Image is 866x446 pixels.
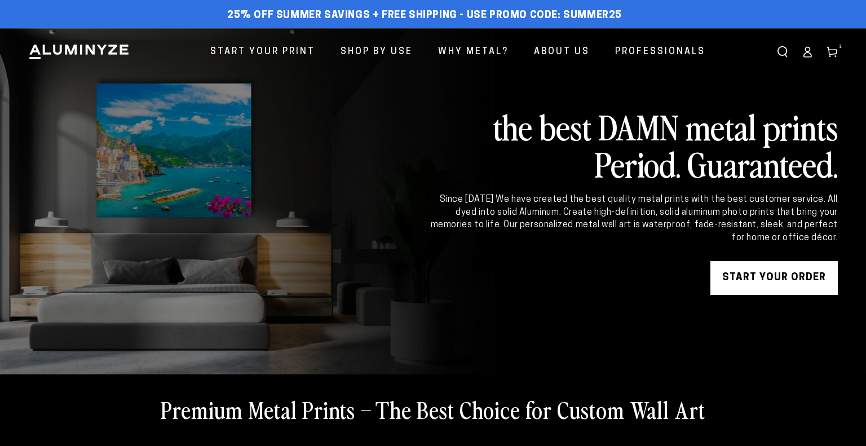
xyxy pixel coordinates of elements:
[534,44,590,60] span: About Us
[438,44,509,60] span: Why Metal?
[28,43,130,60] img: Aluminyze
[332,37,421,67] a: Shop By Use
[839,43,842,51] span: 1
[607,37,714,67] a: Professionals
[202,37,324,67] a: Start Your Print
[710,261,838,295] a: START YOUR Order
[615,44,705,60] span: Professionals
[227,10,622,22] span: 25% off Summer Savings + Free Shipping - Use Promo Code: SUMMER25
[341,44,413,60] span: Shop By Use
[210,44,315,60] span: Start Your Print
[430,37,517,67] a: Why Metal?
[428,193,838,244] div: Since [DATE] We have created the best quality metal prints with the best customer service. All dy...
[428,108,838,182] h2: the best DAMN metal prints Period. Guaranteed.
[161,395,705,424] h2: Premium Metal Prints – The Best Choice for Custom Wall Art
[525,37,598,67] a: About Us
[770,39,795,64] summary: Search our site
